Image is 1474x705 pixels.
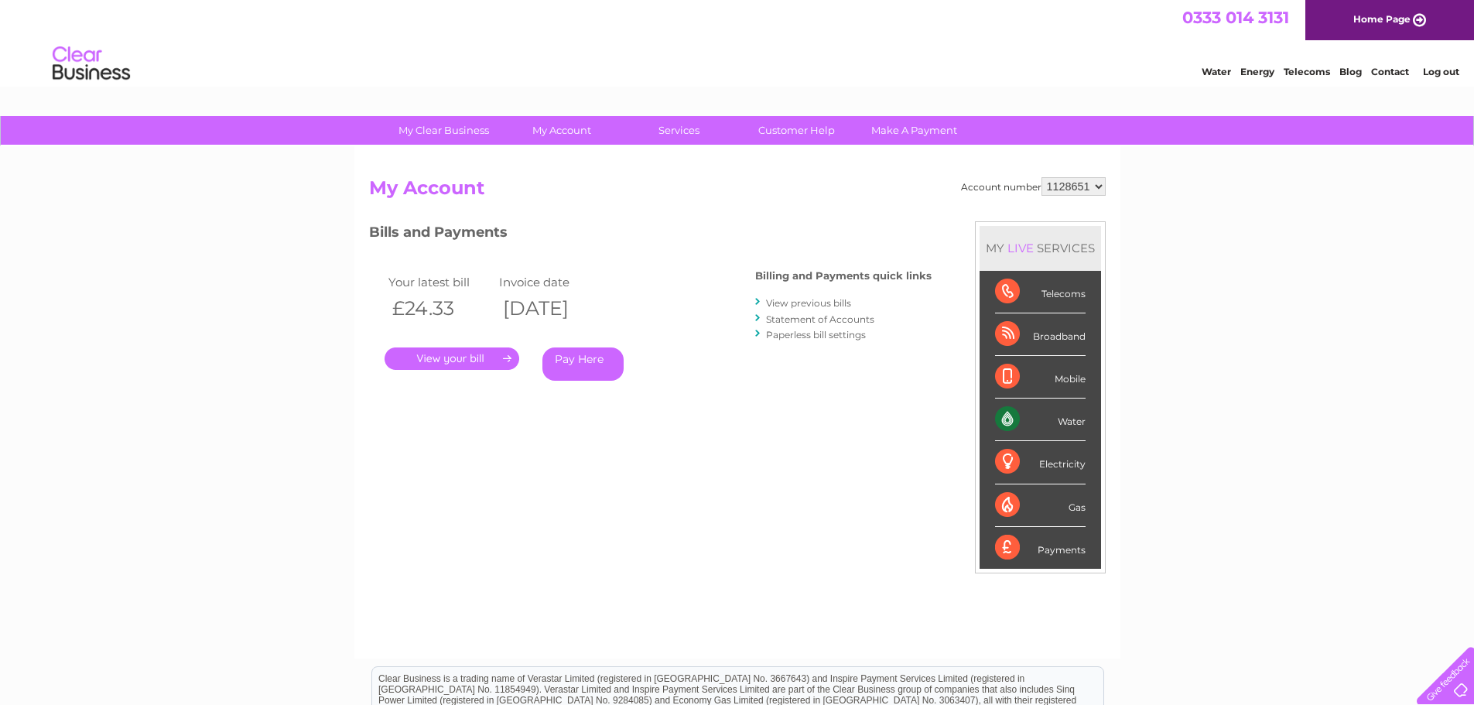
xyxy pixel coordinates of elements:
[766,329,866,341] a: Paperless bill settings
[495,293,607,324] th: [DATE]
[1371,66,1409,77] a: Contact
[615,116,743,145] a: Services
[52,40,131,87] img: logo.png
[995,356,1086,399] div: Mobile
[498,116,625,145] a: My Account
[850,116,978,145] a: Make A Payment
[1202,66,1231,77] a: Water
[995,484,1086,527] div: Gas
[995,399,1086,441] div: Water
[995,271,1086,313] div: Telecoms
[755,270,932,282] h4: Billing and Payments quick links
[1240,66,1274,77] a: Energy
[380,116,508,145] a: My Clear Business
[1423,66,1459,77] a: Log out
[385,347,519,370] a: .
[1339,66,1362,77] a: Blog
[961,177,1106,196] div: Account number
[733,116,860,145] a: Customer Help
[766,313,874,325] a: Statement of Accounts
[495,272,607,293] td: Invoice date
[542,347,624,381] a: Pay Here
[995,527,1086,569] div: Payments
[1182,8,1289,27] a: 0333 014 3131
[369,221,932,248] h3: Bills and Payments
[1284,66,1330,77] a: Telecoms
[1004,241,1037,255] div: LIVE
[385,293,496,324] th: £24.33
[369,177,1106,207] h2: My Account
[995,313,1086,356] div: Broadband
[372,9,1103,75] div: Clear Business is a trading name of Verastar Limited (registered in [GEOGRAPHIC_DATA] No. 3667643...
[995,441,1086,484] div: Electricity
[766,297,851,309] a: View previous bills
[980,226,1101,270] div: MY SERVICES
[385,272,496,293] td: Your latest bill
